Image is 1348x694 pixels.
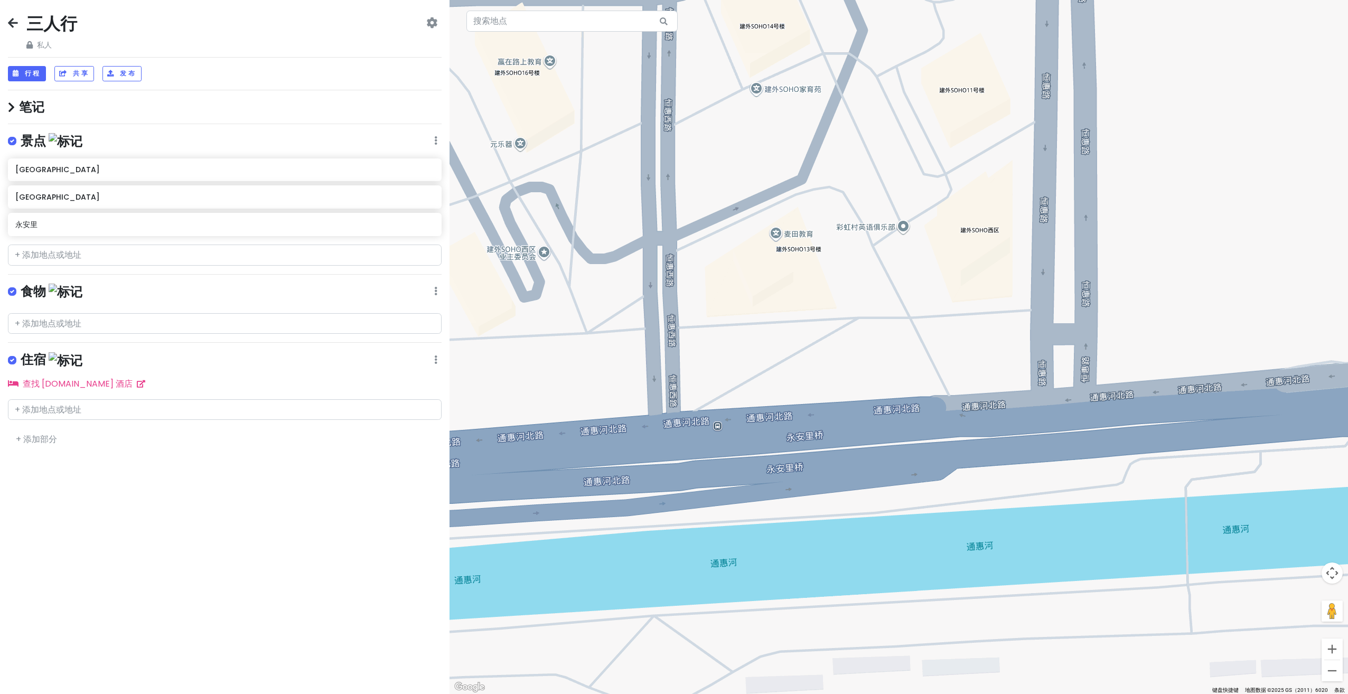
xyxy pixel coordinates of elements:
[19,98,44,116] font: 笔记
[26,13,77,35] h2: 三人行
[8,313,442,334] input: + 添加地点或地址
[54,66,94,81] button: 共享
[49,133,82,149] img: 标记
[8,66,46,81] button: 行程
[49,352,82,369] img: 标记
[37,40,52,50] font: 私人
[102,66,141,81] button: 发布
[21,132,46,149] font: 景点
[21,351,46,368] font: 住宿
[25,69,41,78] font: 行程
[452,680,487,694] a: 在 Google 地图中打开此区域（会打开一个新窗口）
[1212,687,1239,694] button: 键盘快捷键
[15,192,434,202] h6: [GEOGRAPHIC_DATA]
[1322,601,1343,622] button: 将街景小人拖到地图上以打开街景
[1245,687,1328,693] span: 地图数据 ©2025 GS（2011）6020
[1322,639,1343,660] button: 放大
[16,433,57,445] a: + 添加部分
[21,283,46,300] font: 食物
[73,69,89,78] font: 共享
[120,69,136,78] font: 发布
[1334,687,1345,693] a: 条款（在新标签页中打开）
[452,680,487,694] img: 谷歌
[8,399,442,420] input: + 添加地点或地址
[466,11,678,32] input: 搜索地点
[23,378,133,390] font: 查找 [DOMAIN_NAME] 酒店
[49,284,82,300] img: 标记
[1322,660,1343,681] button: 缩小
[8,378,145,390] a: 查找 [DOMAIN_NAME] 酒店
[15,220,434,229] h6: 永安里
[1322,562,1343,584] button: 地图镜头控件
[8,245,442,266] input: + 添加地点或地址
[15,165,434,174] h6: [GEOGRAPHIC_DATA]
